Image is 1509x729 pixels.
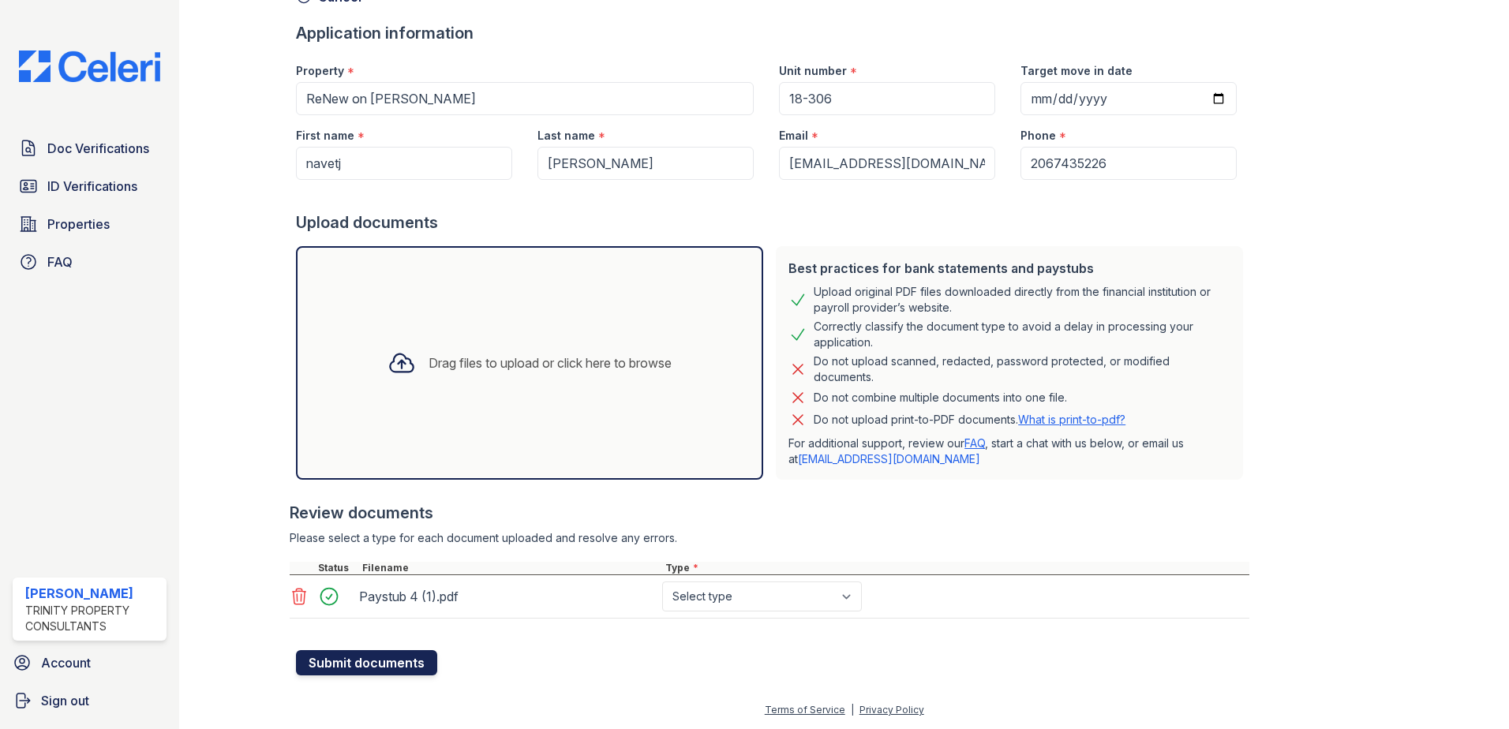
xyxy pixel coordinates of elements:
p: For additional support, review our , start a chat with us below, or email us at [788,436,1230,467]
div: Type [662,562,1249,574]
a: Privacy Policy [859,704,924,716]
div: [PERSON_NAME] [25,584,160,603]
div: Best practices for bank statements and paystubs [788,259,1230,278]
img: CE_Logo_Blue-a8612792a0a2168367f1c8372b55b34899dd931a85d93a1a3d3e32e68fde9ad4.png [6,50,173,82]
span: FAQ [47,252,73,271]
label: Email [779,128,808,144]
span: Account [41,653,91,672]
a: What is print-to-pdf? [1018,413,1125,426]
a: [EMAIL_ADDRESS][DOMAIN_NAME] [798,452,980,465]
div: Do not combine multiple documents into one file. [814,388,1067,407]
div: Review documents [290,502,1249,524]
span: Sign out [41,691,89,710]
a: Properties [13,208,167,240]
label: Phone [1020,128,1056,144]
div: Trinity Property Consultants [25,603,160,634]
div: Please select a type for each document uploaded and resolve any errors. [290,530,1249,546]
div: Status [315,562,359,574]
a: Account [6,647,173,679]
div: Upload original PDF files downloaded directly from the financial institution or payroll provider’... [814,284,1230,316]
span: Properties [47,215,110,234]
span: Doc Verifications [47,139,149,158]
div: Filename [359,562,662,574]
a: Sign out [6,685,173,716]
a: FAQ [964,436,985,450]
div: Application information [296,22,1249,44]
div: Do not upload scanned, redacted, password protected, or modified documents. [814,353,1230,385]
div: | [851,704,854,716]
a: ID Verifications [13,170,167,202]
div: Paystub 4 (1).pdf [359,584,656,609]
label: First name [296,128,354,144]
label: Property [296,63,344,79]
div: Upload documents [296,211,1249,234]
a: Doc Verifications [13,133,167,164]
a: Terms of Service [765,704,845,716]
span: ID Verifications [47,177,137,196]
label: Target move in date [1020,63,1133,79]
button: Submit documents [296,650,437,675]
label: Last name [537,128,595,144]
div: Drag files to upload or click here to browse [429,353,672,372]
label: Unit number [779,63,847,79]
a: FAQ [13,246,167,278]
div: Correctly classify the document type to avoid a delay in processing your application. [814,319,1230,350]
p: Do not upload print-to-PDF documents. [814,412,1125,428]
